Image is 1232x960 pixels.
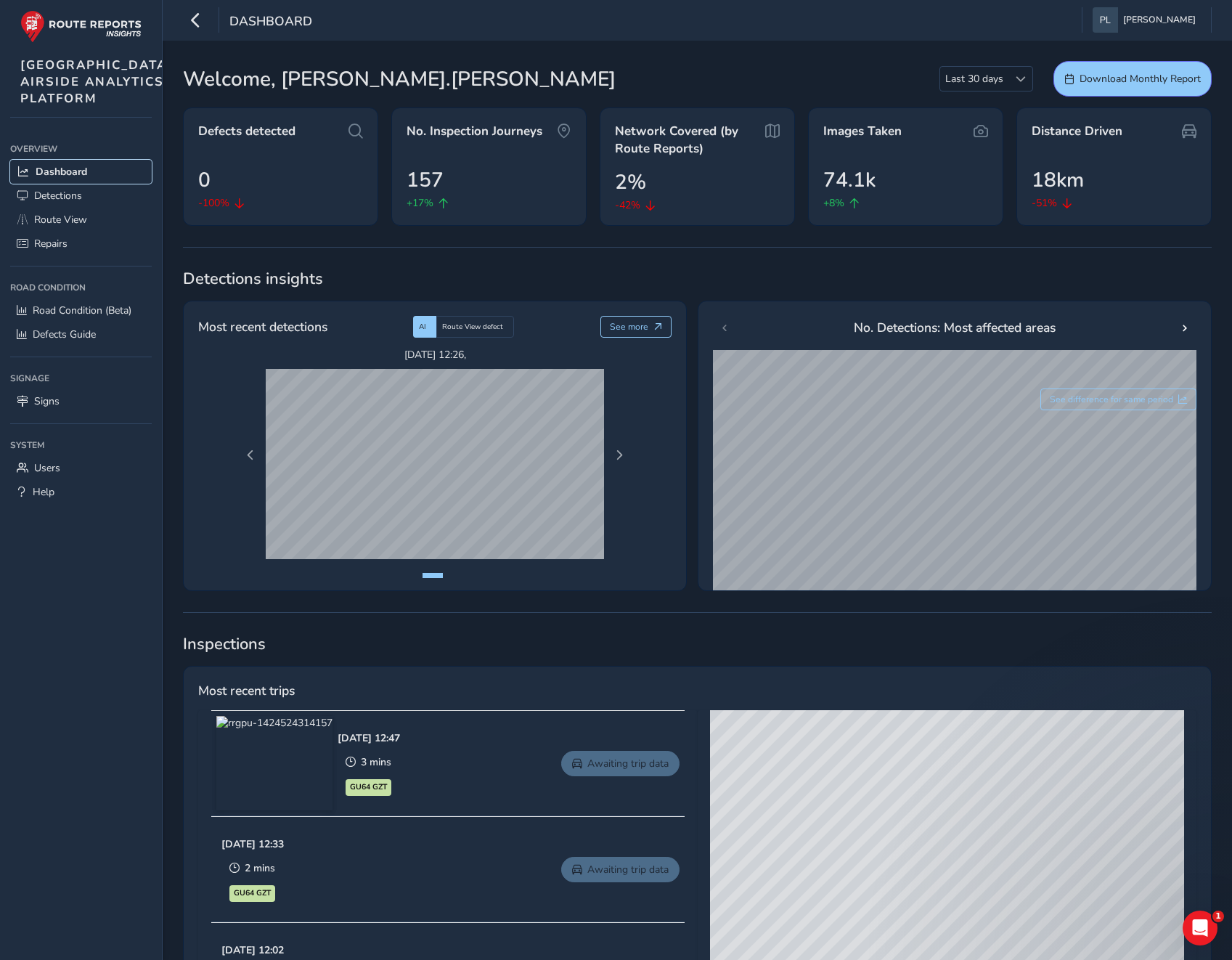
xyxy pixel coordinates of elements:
[20,10,142,43] img: rr logo
[10,456,152,480] a: Users
[198,165,211,195] span: 0
[1053,61,1212,97] button: Download Monthly Report
[407,165,444,195] span: 157
[561,751,680,776] a: Awaiting trip data
[183,268,1212,290] span: Detections insights
[1123,7,1196,33] span: [PERSON_NAME]
[1183,911,1217,945] iframe: Intercom live chat
[407,123,542,140] span: No. Inspection Journeys
[561,857,680,882] a: Awaiting trip data
[10,232,152,256] a: Repairs
[33,304,131,317] span: Road Condition (Beta)
[10,480,152,504] a: Help
[183,64,616,94] span: Welcome, [PERSON_NAME].[PERSON_NAME]
[1032,165,1084,195] span: 18km
[1212,911,1224,922] span: 1
[423,573,443,578] button: Page 1
[338,731,400,745] div: [DATE] 12:47
[823,195,844,211] span: +8%
[615,167,646,198] span: 2%
[34,189,82,203] span: Detections
[36,165,87,179] span: Dashboard
[198,681,295,700] span: Most recent trips
[183,633,1212,655] span: Inspections
[361,861,391,875] span: 2 mins
[10,389,152,413] a: Signs
[338,943,400,957] div: [DATE] 12:02
[33,328,96,341] span: Defects Guide
[350,781,388,793] span: GU64 GZT
[609,445,629,465] button: Next Page
[1050,394,1173,405] span: See difference for same period
[266,348,604,362] span: [DATE] 12:26 ,
[1032,123,1122,140] span: Distance Driven
[1093,7,1201,33] button: [PERSON_NAME]
[338,837,400,851] div: [DATE] 12:33
[610,321,648,333] span: See more
[615,198,640,213] span: -42%
[240,445,261,465] button: Previous Page
[1080,72,1201,86] span: Download Monthly Report
[10,277,152,298] div: Road Condition
[34,394,60,408] span: Signs
[216,716,333,810] img: rrgpu-1424524314157
[198,317,327,336] span: Most recent detections
[10,208,152,232] a: Route View
[216,822,333,916] img: rrgpu-1424524314157
[10,434,152,456] div: System
[350,887,388,899] span: GU64 GZT
[10,298,152,322] a: Road Condition (Beta)
[34,213,87,227] span: Route View
[615,123,763,157] span: Network Covered (by Route Reports)
[823,165,876,195] span: 74.1k
[413,316,436,338] div: AI
[198,195,229,211] span: -100%
[823,123,902,140] span: Images Taken
[20,57,173,107] span: [GEOGRAPHIC_DATA] AIRSIDE ANALYTICS PLATFORM
[1093,7,1118,33] img: diamond-layout
[1040,389,1197,410] button: See difference for same period
[10,367,152,389] div: Signage
[419,322,426,332] span: AI
[10,184,152,208] a: Detections
[442,322,503,332] span: Route View defect
[34,461,60,475] span: Users
[600,316,672,338] button: See more
[407,195,433,211] span: +17%
[10,138,152,160] div: Overview
[33,485,54,499] span: Help
[198,123,295,140] span: Defects detected
[1032,195,1057,211] span: -51%
[10,160,152,184] a: Dashboard
[940,67,1008,91] span: Last 30 days
[34,237,68,251] span: Repairs
[854,318,1056,337] span: No. Detections: Most affected areas
[229,12,312,33] span: Dashboard
[436,316,514,338] div: Route View defect
[10,322,152,346] a: Defects Guide
[361,755,391,769] span: 3 mins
